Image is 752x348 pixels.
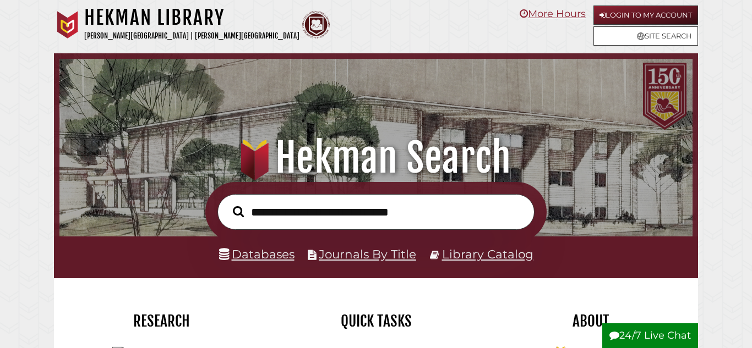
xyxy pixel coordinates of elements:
[520,8,586,20] a: More Hours
[227,203,249,220] button: Search
[84,30,299,42] p: [PERSON_NAME][GEOGRAPHIC_DATA] | [PERSON_NAME][GEOGRAPHIC_DATA]
[54,11,81,38] img: Calvin University
[593,26,698,46] a: Site Search
[84,5,299,30] h1: Hekman Library
[233,206,244,218] i: Search
[319,247,416,261] a: Journals By Title
[302,11,330,38] img: Calvin Theological Seminary
[442,247,533,261] a: Library Catalog
[62,312,260,330] h2: Research
[219,247,295,261] a: Databases
[492,312,690,330] h2: About
[70,134,681,182] h1: Hekman Search
[277,312,475,330] h2: Quick Tasks
[593,5,698,25] a: Login to My Account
